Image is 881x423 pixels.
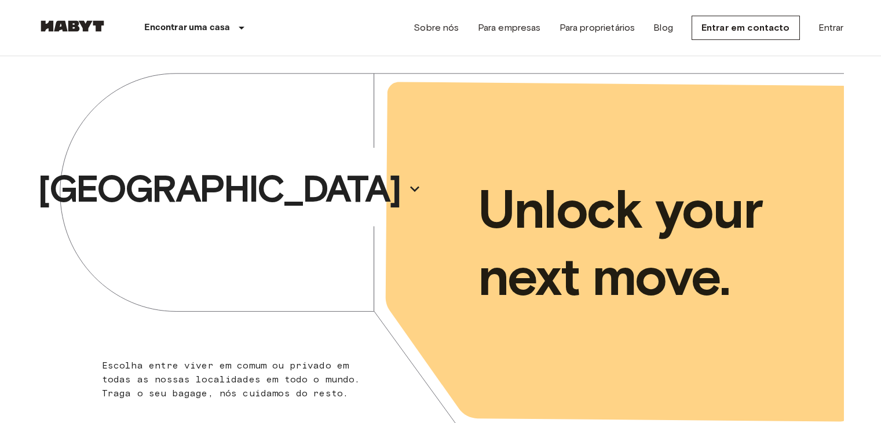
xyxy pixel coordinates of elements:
[818,21,844,35] a: Entrar
[692,16,800,40] a: Entrar em contacto
[414,21,459,35] a: Sobre nós
[38,166,400,212] p: [GEOGRAPHIC_DATA]
[560,21,635,35] a: Para proprietários
[478,176,825,310] p: Unlock your next move.
[33,162,426,216] button: [GEOGRAPHIC_DATA]
[144,21,231,35] p: Encontrar uma casa
[653,21,673,35] a: Blog
[38,20,107,32] img: Habyt
[478,21,541,35] a: Para empresas
[102,359,368,400] p: Escolha entre viver em comum ou privado em todas as nossas localidades em todo o mundo. Traga o s...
